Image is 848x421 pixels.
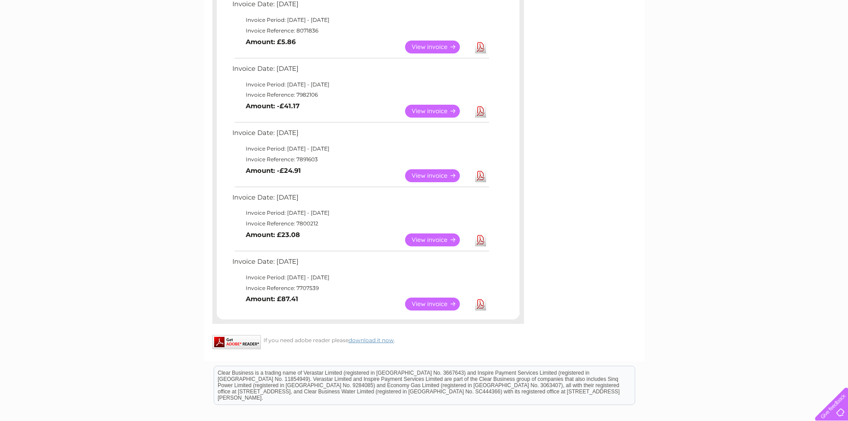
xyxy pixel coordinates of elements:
div: If you need adobe reader please . [212,335,524,343]
a: Download [475,233,486,246]
td: Invoice Period: [DATE] - [DATE] [230,15,491,25]
a: View [405,169,471,182]
b: Amount: £5.86 [246,38,296,46]
td: Invoice Period: [DATE] - [DATE] [230,272,491,283]
a: Download [475,105,486,118]
b: Amount: -£24.91 [246,167,301,175]
a: View [405,41,471,53]
a: Telecoms [738,38,765,45]
a: View [405,298,471,311]
td: Invoice Date: [DATE] [230,192,491,208]
div: Clear Business is a trading name of Verastar Limited (registered in [GEOGRAPHIC_DATA] No. 3667643... [214,5,635,43]
a: Blog [771,38,783,45]
td: Invoice Period: [DATE] - [DATE] [230,143,491,154]
a: View [405,105,471,118]
a: 0333 014 3131 [680,4,742,16]
a: download it now [349,337,394,343]
td: Invoice Reference: 8071836 [230,25,491,36]
td: Invoice Reference: 7982106 [230,90,491,100]
td: Invoice Reference: 7707539 [230,283,491,294]
td: Invoice Period: [DATE] - [DATE] [230,208,491,218]
a: Download [475,298,486,311]
td: Invoice Reference: 7800212 [230,218,491,229]
a: Contact [789,38,811,45]
td: Invoice Period: [DATE] - [DATE] [230,79,491,90]
td: Invoice Date: [DATE] [230,63,491,79]
img: logo.png [30,23,75,50]
a: View [405,233,471,246]
td: Invoice Date: [DATE] [230,127,491,143]
td: Invoice Reference: 7891603 [230,154,491,165]
td: Invoice Date: [DATE] [230,256,491,272]
a: Log out [819,38,840,45]
b: Amount: £87.41 [246,295,298,303]
a: Download [475,41,486,53]
a: Download [475,169,486,182]
b: Amount: -£41.17 [246,102,300,110]
a: Energy [714,38,733,45]
a: Water [691,38,708,45]
b: Amount: £23.08 [246,231,300,239]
